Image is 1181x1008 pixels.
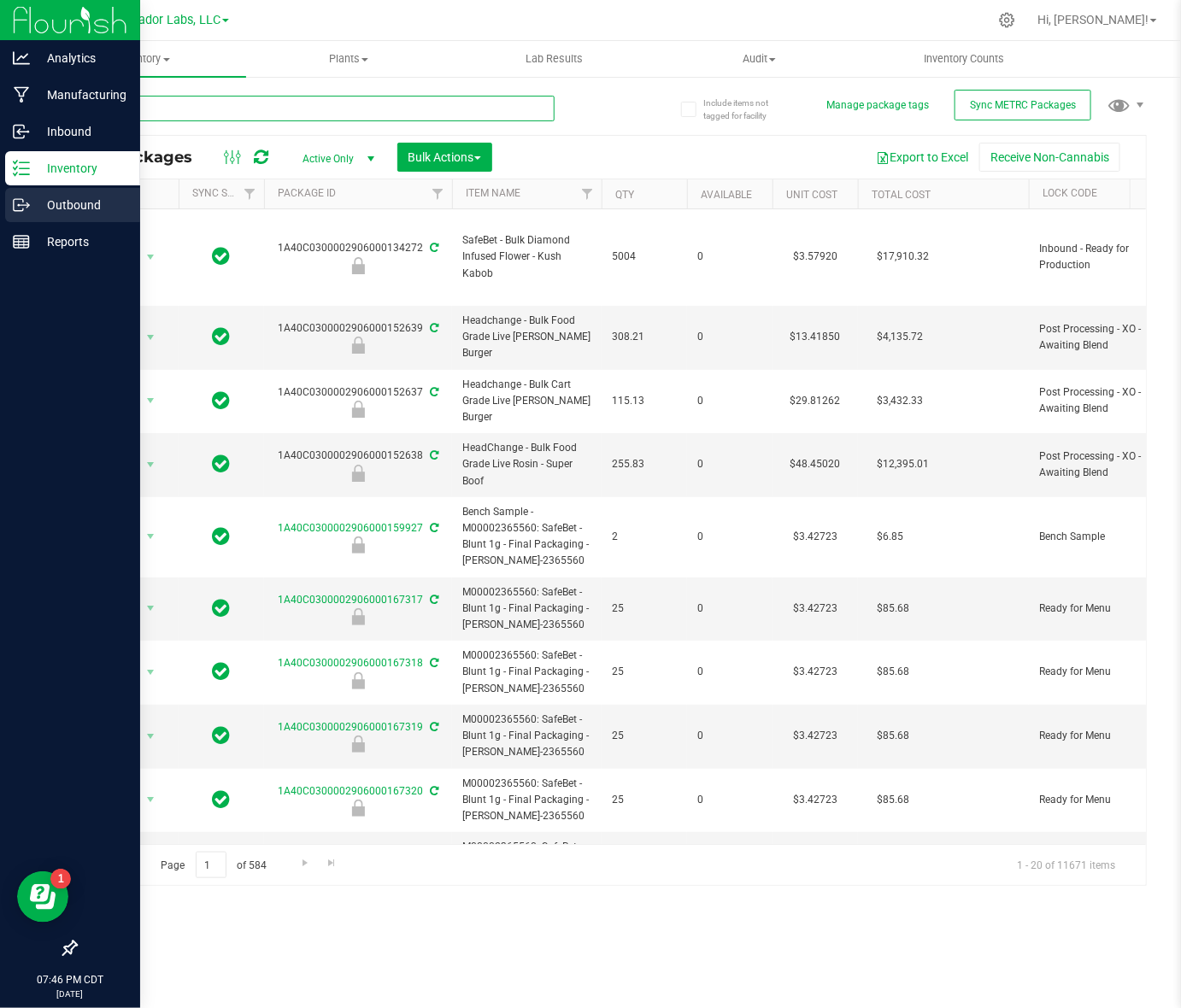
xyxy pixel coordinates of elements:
[213,596,231,620] span: In Sync
[427,657,438,669] span: Sync from Compliance System
[466,187,520,199] a: Item Name
[261,536,455,554] div: Bench Sample
[773,306,858,370] td: $13.41850
[30,121,132,142] p: Inbound
[701,189,752,201] a: Available
[773,577,858,642] td: $3.42723
[278,594,423,606] a: 1A40C0300002906000167317
[13,123,30,140] inline-svg: Inbound
[697,249,762,265] span: 0
[462,232,591,282] span: SafeBet - Bulk Diamond Infused Flower - Kush Kabob
[427,322,438,334] span: Sync from Compliance System
[697,393,762,409] span: 0
[320,852,344,875] a: Go to the last page
[868,724,918,748] span: $85.68
[247,51,450,67] span: Plants
[278,522,423,534] a: 1A40C0300002906000159927
[612,728,677,744] span: 25
[427,449,438,461] span: Sync from Compliance System
[8,987,132,1000] p: [DATE]
[8,972,132,987] p: 07:46 PM CDT
[955,90,1091,120] button: Sync METRC Packages
[261,672,455,689] div: Ready for Menu
[996,12,1018,28] div: Manage settings
[1039,792,1147,808] span: Ready for Menu
[17,871,68,923] iframe: Resource center
[462,440,591,489] span: HeadChange - Bulk Food Grade Live Rosin - Super Boof
[427,785,438,797] span: Sync from Compliance System
[261,608,455,625] div: Ready for Menu
[697,728,762,744] span: 0
[261,240,455,273] div: 1A40C0300002906000134272
[278,721,423,733] a: 1A40C0300002906000167319
[261,448,455,481] div: 1A40C0300002906000152638
[612,329,677,345] span: 308.21
[213,659,231,683] span: In Sync
[427,242,438,254] span: Sync from Compliance System
[612,529,677,545] span: 2
[868,788,918,812] span: $85.68
[1039,601,1147,617] span: Ready for Menu
[868,452,937,477] span: $12,395.01
[427,386,438,398] span: Sync from Compliance System
[1039,321,1147,354] span: Post Processing - XO - Awaiting Blend
[462,584,591,634] span: M00002365560: SafeBet - Blunt 1g - Final Packaging - [PERSON_NAME]-2365560
[261,800,455,817] div: Ready for Menu
[612,456,677,472] span: 255.83
[1039,728,1147,744] span: Ready for Menu
[13,50,30,67] inline-svg: Analytics
[140,453,162,477] span: select
[697,456,762,472] span: 0
[979,143,1120,172] button: Receive Non-Cannabis
[1039,384,1147,417] span: Post Processing - XO - Awaiting Blend
[773,433,858,497] td: $48.45020
[140,596,162,620] span: select
[13,160,30,177] inline-svg: Inventory
[140,724,162,748] span: select
[1039,241,1147,273] span: Inbound - Ready for Production
[451,41,656,77] a: Lab Results
[612,792,677,808] span: 25
[786,189,837,201] a: Unit Cost
[397,143,492,172] button: Bulk Actions
[196,852,226,878] input: 1
[868,244,937,269] span: $17,910.32
[140,389,162,413] span: select
[30,195,132,215] p: Outbound
[30,48,132,68] p: Analytics
[697,329,762,345] span: 0
[868,525,912,549] span: $6.85
[861,41,1066,77] a: Inventory Counts
[1039,664,1147,680] span: Ready for Menu
[656,41,861,77] a: Audit
[612,664,677,680] span: 25
[146,852,281,878] span: Page of 584
[773,832,858,896] td: $3.42723
[462,712,591,761] span: M00002365560: SafeBet - Blunt 1g - Final Packaging - [PERSON_NAME]-2365560
[50,869,71,889] iframe: Resource center unread badge
[75,96,555,121] input: Search Package ID, Item Name, SKU, Lot or Part Number...
[462,648,591,697] span: M00002365560: SafeBet - Blunt 1g - Final Packaging - [PERSON_NAME]-2365560
[773,769,858,833] td: $3.42723
[213,788,231,812] span: In Sync
[612,249,677,265] span: 5004
[13,86,30,103] inline-svg: Manufacturing
[41,41,246,77] a: Inventory
[41,51,246,67] span: Inventory
[773,209,858,306] td: $3.57920
[427,721,438,733] span: Sync from Compliance System
[773,370,858,434] td: $29.81262
[773,705,858,769] td: $3.42723
[657,51,861,67] span: Audit
[140,525,162,548] span: select
[1037,13,1149,26] span: Hi, [PERSON_NAME]!
[140,788,162,812] span: select
[261,735,455,753] div: Ready for Menu
[1039,448,1147,481] span: Post Processing - XO - Awaiting Blend
[697,601,762,617] span: 0
[427,594,438,606] span: Sync from Compliance System
[140,660,162,684] span: select
[612,393,677,409] span: 115.13
[278,785,423,797] a: 1A40C0300002906000167320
